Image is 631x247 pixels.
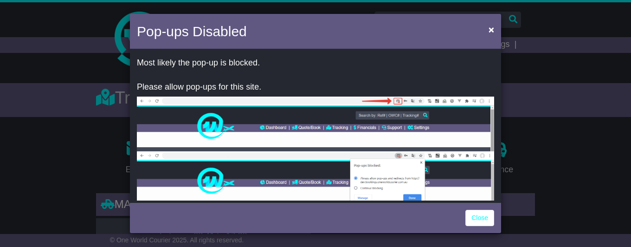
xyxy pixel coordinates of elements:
[489,24,494,35] span: ×
[137,21,247,42] h4: Pop-ups Disabled
[465,210,494,226] a: Close
[484,20,499,39] button: Close
[137,58,494,68] p: Most likely the pop-up is blocked.
[130,51,501,201] div: OR
[137,97,494,151] img: allow-popup-1.png
[137,82,494,92] p: Please allow pop-ups for this site.
[137,151,494,207] img: allow-popup-2.png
